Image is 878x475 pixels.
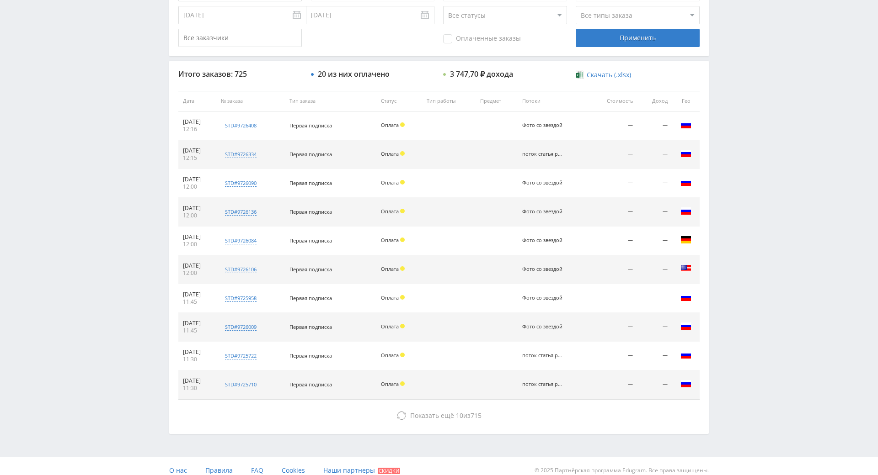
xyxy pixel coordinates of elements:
span: Правила [205,466,233,475]
div: Применить [576,29,699,47]
input: Все заказчики [178,29,302,47]
span: Cookies [282,466,305,475]
span: FAQ [251,466,263,475]
span: Оплаченные заказы [443,34,521,43]
span: О нас [169,466,187,475]
span: Наши партнеры [323,466,375,475]
span: Скидки [378,468,400,474]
